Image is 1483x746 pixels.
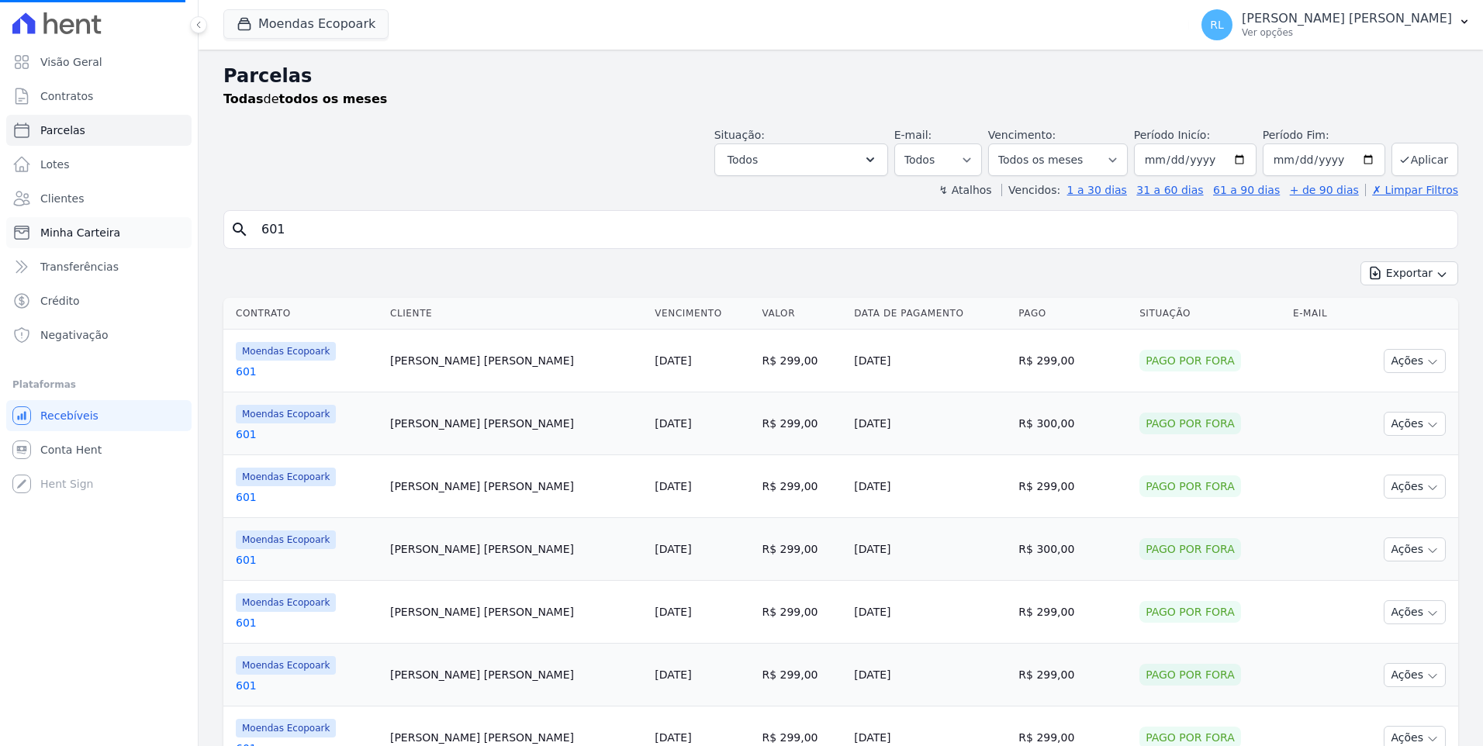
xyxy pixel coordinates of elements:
[1139,413,1241,434] div: Pago por fora
[1290,184,1359,196] a: + de 90 dias
[40,88,93,104] span: Contratos
[236,427,378,442] a: 601
[848,298,1012,330] th: Data de Pagamento
[1360,261,1458,285] button: Exportar
[1139,538,1241,560] div: Pago por fora
[40,442,102,458] span: Conta Hent
[40,157,70,172] span: Lotes
[1139,350,1241,371] div: Pago por fora
[714,129,765,141] label: Situação:
[236,656,336,675] span: Moendas Ecopoark
[848,644,1012,706] td: [DATE]
[40,123,85,138] span: Parcelas
[6,183,192,214] a: Clientes
[1134,129,1210,141] label: Período Inicío:
[655,480,691,492] a: [DATE]
[384,581,648,644] td: [PERSON_NAME] [PERSON_NAME]
[12,375,185,394] div: Plataformas
[236,364,378,379] a: 601
[1012,330,1133,392] td: R$ 299,00
[236,678,378,693] a: 601
[894,129,932,141] label: E-mail:
[1067,184,1127,196] a: 1 a 30 dias
[1012,581,1133,644] td: R$ 299,00
[1384,412,1446,436] button: Ações
[1384,349,1446,373] button: Ações
[6,400,192,431] a: Recebíveis
[236,615,378,630] a: 601
[714,143,888,176] button: Todos
[1287,298,1350,330] th: E-mail
[40,293,80,309] span: Crédito
[6,81,192,112] a: Contratos
[6,47,192,78] a: Visão Geral
[6,251,192,282] a: Transferências
[655,668,691,681] a: [DATE]
[40,54,102,70] span: Visão Geral
[1012,644,1133,706] td: R$ 299,00
[1213,184,1280,196] a: 61 a 90 dias
[1139,601,1241,623] div: Pago por fora
[223,92,264,106] strong: Todas
[236,405,336,423] span: Moendas Ecopoark
[236,593,336,612] span: Moendas Ecopoark
[755,644,848,706] td: R$ 299,00
[384,298,648,330] th: Cliente
[1136,184,1203,196] a: 31 a 60 dias
[939,184,991,196] label: ↯ Atalhos
[236,342,336,361] span: Moendas Ecopoark
[236,530,336,549] span: Moendas Ecopoark
[1242,11,1452,26] p: [PERSON_NAME] [PERSON_NAME]
[655,606,691,618] a: [DATE]
[223,90,387,109] p: de
[223,298,384,330] th: Contrato
[1384,663,1446,687] button: Ações
[1384,475,1446,499] button: Ações
[848,392,1012,455] td: [DATE]
[384,455,648,518] td: [PERSON_NAME] [PERSON_NAME]
[40,327,109,343] span: Negativação
[988,129,1056,141] label: Vencimento:
[755,298,848,330] th: Valor
[755,518,848,581] td: R$ 299,00
[6,285,192,316] a: Crédito
[1384,537,1446,561] button: Ações
[6,319,192,351] a: Negativação
[1012,455,1133,518] td: R$ 299,00
[848,518,1012,581] td: [DATE]
[848,330,1012,392] td: [DATE]
[655,543,691,555] a: [DATE]
[1384,600,1446,624] button: Ações
[1001,184,1060,196] label: Vencidos:
[384,518,648,581] td: [PERSON_NAME] [PERSON_NAME]
[6,217,192,248] a: Minha Carteira
[40,225,120,240] span: Minha Carteira
[1012,392,1133,455] td: R$ 300,00
[1210,19,1224,30] span: RL
[230,220,249,239] i: search
[755,455,848,518] td: R$ 299,00
[6,149,192,180] a: Lotes
[1391,143,1458,176] button: Aplicar
[848,455,1012,518] td: [DATE]
[1242,26,1452,39] p: Ver opções
[236,468,336,486] span: Moendas Ecopoark
[655,417,691,430] a: [DATE]
[1012,518,1133,581] td: R$ 300,00
[1139,664,1241,686] div: Pago por fora
[384,644,648,706] td: [PERSON_NAME] [PERSON_NAME]
[755,330,848,392] td: R$ 299,00
[279,92,388,106] strong: todos os meses
[1189,3,1483,47] button: RL [PERSON_NAME] [PERSON_NAME] Ver opções
[655,731,691,744] a: [DATE]
[6,434,192,465] a: Conta Hent
[1133,298,1287,330] th: Situação
[40,259,119,275] span: Transferências
[384,330,648,392] td: [PERSON_NAME] [PERSON_NAME]
[848,581,1012,644] td: [DATE]
[1012,298,1133,330] th: Pago
[755,581,848,644] td: R$ 299,00
[236,719,336,737] span: Moendas Ecopoark
[728,150,758,169] span: Todos
[384,392,648,455] td: [PERSON_NAME] [PERSON_NAME]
